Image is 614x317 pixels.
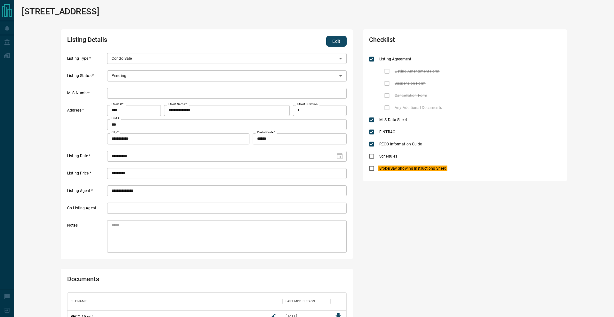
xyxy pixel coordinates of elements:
span: FINTRAC [378,129,397,135]
div: Last Modified On [282,292,330,310]
span: Suspension Form [393,81,427,86]
div: Condo Sale [107,53,347,64]
div: Filename [71,292,87,310]
span: Schedules [378,153,399,159]
label: Listing Status [67,73,106,81]
label: Street Name [169,102,187,106]
h2: Checklist [369,36,484,47]
label: City [112,130,119,135]
span: Cancellation Form [393,93,429,98]
span: Listing Amendment Form [393,68,441,74]
div: Pending [107,70,347,81]
label: Listing Date [67,153,106,162]
label: Postal Code [257,130,275,135]
span: Any Additional Documents [393,105,444,111]
label: Listing Price [67,171,106,179]
label: Listing Type [67,56,106,64]
label: Co Listing Agent [67,205,106,214]
span: Listing Agreement [378,56,413,62]
label: MLS Number [67,90,106,99]
label: Listing Agent [67,188,106,197]
button: Edit [326,36,347,47]
div: Last Modified On [286,292,315,310]
h2: Documents [67,275,235,286]
label: Street Direction [297,102,318,106]
label: Notes [67,223,106,253]
label: Address [67,108,106,144]
h2: Listing Details [67,36,235,47]
span: RECO Information Guide [378,141,423,147]
span: MLS Data Sheet [378,117,409,123]
h1: [STREET_ADDRESS] [22,6,99,17]
span: BrokerBay Showing Instructions Sheet [378,166,447,171]
label: Unit # [112,116,120,120]
div: Filename [67,292,282,310]
label: Street # [112,102,123,106]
